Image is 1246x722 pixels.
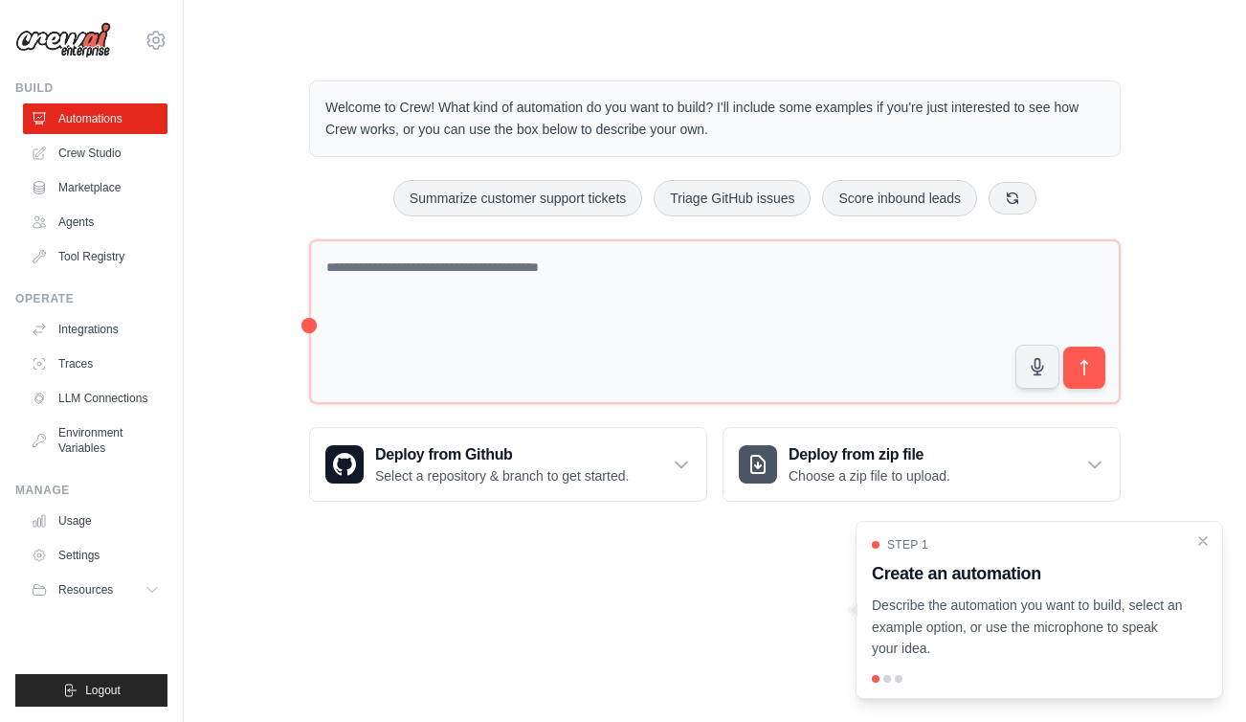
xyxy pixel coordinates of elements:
[23,172,167,203] a: Marketplace
[23,103,167,134] a: Automations
[23,207,167,237] a: Agents
[23,241,167,272] a: Tool Registry
[23,540,167,571] a: Settings
[58,582,113,598] span: Resources
[654,180,811,216] button: Triage GitHub issues
[23,506,167,536] a: Usage
[23,349,167,379] a: Traces
[375,466,629,485] p: Select a repository & branch to get started.
[15,80,167,96] div: Build
[23,314,167,345] a: Integrations
[872,560,1184,587] h3: Create an automation
[789,443,950,466] h3: Deploy from zip file
[23,138,167,169] a: Crew Studio
[872,595,1184,660] p: Describe the automation you want to build, select an example option, or use the microphone to spe...
[15,674,167,707] button: Logout
[393,180,642,216] button: Summarize customer support tickets
[789,466,950,485] p: Choose a zip file to upload.
[15,483,167,498] div: Manage
[15,22,111,58] img: Logo
[822,180,977,216] button: Score inbound leads
[23,383,167,414] a: LLM Connections
[85,683,121,698] span: Logout
[23,575,167,605] button: Resources
[887,537,928,553] span: Step 1
[15,291,167,306] div: Operate
[375,443,629,466] h3: Deploy from Github
[325,97,1104,141] p: Welcome to Crew! What kind of automation do you want to build? I'll include some examples if you'...
[23,417,167,463] a: Environment Variables
[1195,533,1211,549] button: Close walkthrough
